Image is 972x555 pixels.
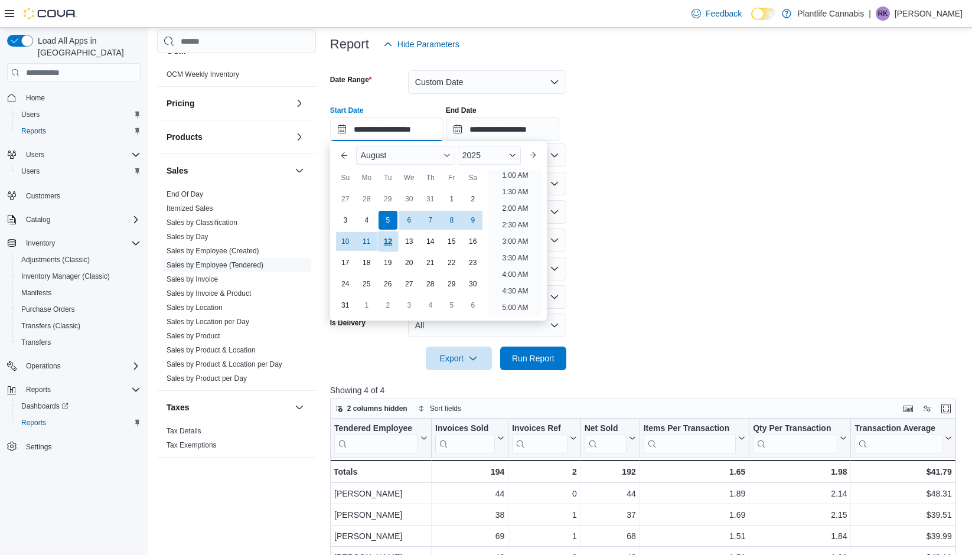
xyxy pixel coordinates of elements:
div: 1.84 [753,529,847,543]
div: day-2 [379,296,397,315]
button: Operations [2,358,145,374]
button: Users [12,106,145,123]
button: Customers [2,187,145,204]
h3: Report [330,37,369,51]
div: Mo [357,168,376,187]
div: 0 [512,487,576,501]
a: End Of Day [167,190,203,198]
span: Inventory [21,236,141,250]
div: [PERSON_NAME] [334,487,428,501]
div: 2.14 [753,487,847,501]
div: Roderick King [876,6,890,21]
span: Purchase Orders [17,302,141,316]
span: End Of Day [167,190,203,199]
h3: Products [167,131,203,143]
div: day-14 [421,232,440,251]
div: day-27 [336,190,355,208]
div: $48.31 [854,487,951,501]
a: Sales by Employee (Created) [167,247,259,255]
span: Dashboards [21,401,69,411]
span: Settings [21,439,141,454]
div: 1 [512,508,576,522]
button: Adjustments (Classic) [12,252,145,268]
span: Reports [17,124,141,138]
div: day-6 [400,211,419,230]
h3: Sales [167,165,188,177]
div: day-5 [442,296,461,315]
span: Users [21,110,40,119]
a: Sales by Day [167,233,208,241]
div: 1.89 [644,487,746,501]
span: Operations [26,361,61,371]
div: day-21 [421,253,440,272]
div: 1.98 [753,465,847,479]
div: Items Per Transaction [643,423,736,453]
a: Itemized Sales [167,204,213,213]
button: Qty Per Transaction [753,423,847,453]
button: Products [292,130,306,144]
button: Previous Month [335,146,354,165]
span: Home [21,90,141,105]
div: OCM [157,67,316,86]
li: 3:30 AM [497,251,533,265]
a: Inventory Manager (Classic) [17,269,115,283]
button: Open list of options [550,207,559,217]
div: 1.51 [644,529,746,543]
a: Sales by Product [167,332,220,340]
img: Cova [24,8,77,19]
div: 2.15 [753,508,847,522]
h3: Pricing [167,97,194,109]
div: 192 [584,465,635,479]
span: Load All Apps in [GEOGRAPHIC_DATA] [33,35,141,58]
span: Users [21,148,141,162]
button: Tendered Employee [334,423,428,453]
div: day-7 [421,211,440,230]
div: Qty Per Transaction [753,423,837,453]
span: Home [26,93,45,103]
div: Button. Open the month selector. August is currently selected. [356,146,455,165]
a: Sales by Employee (Tendered) [167,261,263,269]
a: Sales by Invoice [167,275,218,283]
button: Users [2,146,145,163]
button: Export [426,347,492,370]
a: Home [21,91,50,105]
div: day-3 [400,296,419,315]
div: day-6 [464,296,482,315]
span: Users [17,107,141,122]
span: Sales by Employee (Tendered) [167,260,263,270]
div: day-4 [421,296,440,315]
button: Sales [167,165,290,177]
label: End Date [446,106,477,115]
button: Settings [2,438,145,455]
input: Dark Mode [751,8,776,20]
input: Press the down key to enter a popover containing a calendar. Press the escape key to close the po... [330,117,443,141]
div: day-13 [400,232,419,251]
li: 3:00 AM [497,234,533,249]
div: 44 [585,487,636,501]
button: Custom Date [408,70,566,94]
div: $41.79 [854,465,951,479]
div: Sales [157,187,316,390]
div: day-27 [400,275,419,293]
span: August [361,151,387,160]
div: day-10 [336,232,355,251]
div: Invoices Ref [512,423,567,435]
span: Transfers (Classic) [17,319,141,333]
button: Run Report [500,347,566,370]
a: Dashboards [12,398,145,414]
button: Next month [523,146,542,165]
button: Keyboard shortcuts [901,401,915,416]
span: Reports [26,385,51,394]
span: Sales by Day [167,232,208,241]
div: day-22 [442,253,461,272]
span: Users [17,164,141,178]
a: Reports [17,124,51,138]
span: Sales by Location per Day [167,317,249,327]
span: Adjustments (Classic) [17,253,141,267]
span: Reports [21,126,46,136]
span: Export [433,347,485,370]
span: Customers [26,191,60,201]
li: 1:00 AM [497,168,533,182]
span: Adjustments (Classic) [21,255,90,265]
span: Purchase Orders [21,305,75,314]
